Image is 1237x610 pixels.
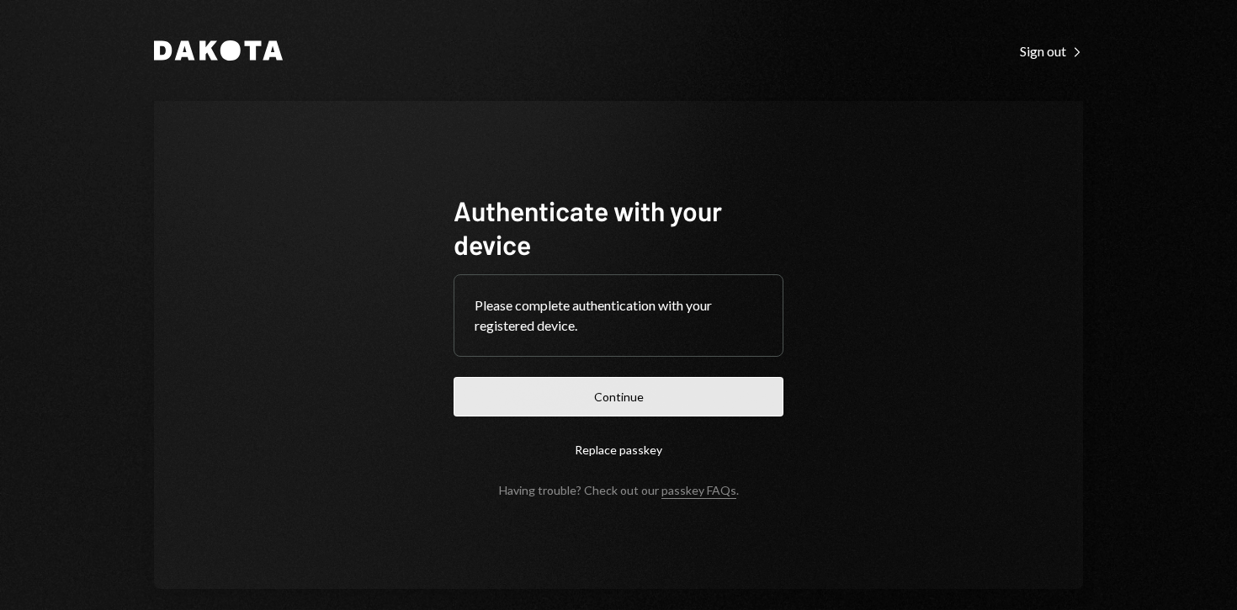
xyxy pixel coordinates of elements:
button: Replace passkey [454,430,783,469]
a: Sign out [1020,41,1083,60]
div: Sign out [1020,43,1083,60]
a: passkey FAQs [661,483,736,499]
button: Continue [454,377,783,416]
div: Having trouble? Check out our . [499,483,739,497]
h1: Authenticate with your device [454,194,783,261]
div: Please complete authentication with your registered device. [475,295,762,336]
